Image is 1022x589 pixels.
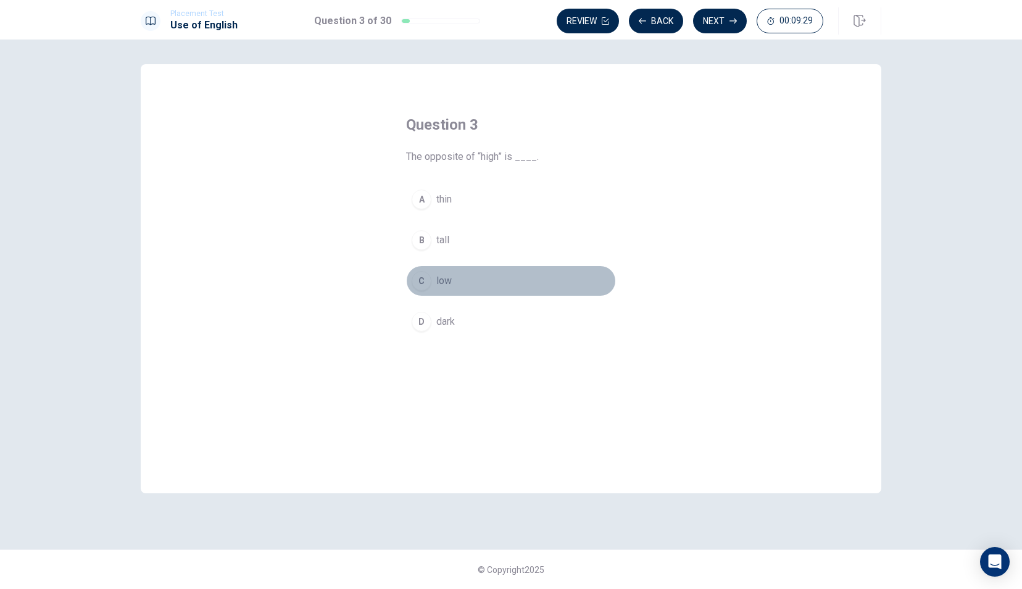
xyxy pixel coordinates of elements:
[980,547,1010,577] div: Open Intercom Messenger
[406,265,616,296] button: Clow
[406,225,616,256] button: Btall
[557,9,619,33] button: Review
[406,115,616,135] h4: Question 3
[412,230,431,250] div: B
[314,14,391,28] h1: Question 3 of 30
[757,9,823,33] button: 00:09:29
[436,274,452,288] span: low
[170,18,238,33] h1: Use of English
[436,192,452,207] span: thin
[406,306,616,337] button: Ddark
[412,312,431,332] div: D
[406,149,616,164] span: The opposite of “high” is ____.
[412,190,431,209] div: A
[478,565,544,575] span: © Copyright 2025
[412,271,431,291] div: C
[406,184,616,215] button: Athin
[693,9,747,33] button: Next
[436,233,449,248] span: tall
[779,16,813,26] span: 00:09:29
[629,9,683,33] button: Back
[170,9,238,18] span: Placement Test
[436,314,455,329] span: dark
